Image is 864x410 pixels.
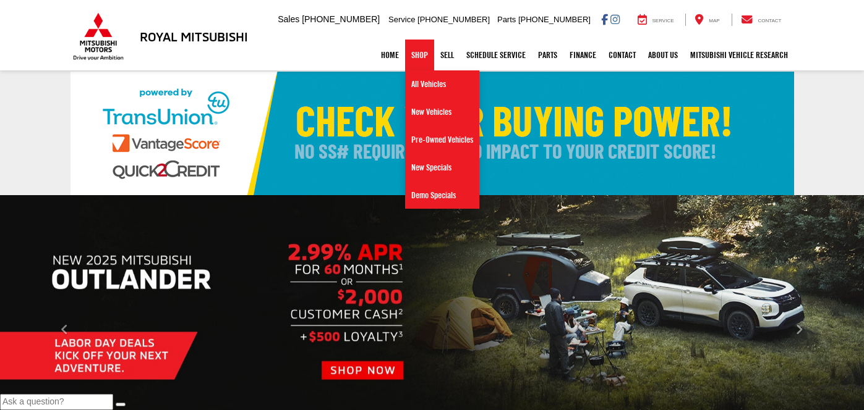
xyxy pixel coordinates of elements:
img: Check Your Buying Power [71,72,794,195]
span: [PHONE_NUMBER] [518,15,591,24]
a: Shop [405,40,434,70]
span: Contact [758,18,781,23]
span: [PHONE_NUMBER] [417,15,490,24]
a: Pre-Owned Vehicles [405,126,479,154]
a: About Us [642,40,684,70]
a: Contact [732,14,791,26]
img: Mitsubishi [71,12,126,61]
a: Facebook: Click to visit our Facebook page [601,14,608,24]
span: Sales [278,14,299,24]
a: Sell [434,40,460,70]
a: Instagram: Click to visit our Instagram page [610,14,620,24]
a: Contact [602,40,642,70]
a: Finance [563,40,602,70]
span: Map [709,18,719,23]
a: Demo Specials [405,182,479,209]
a: Parts: Opens in a new tab [532,40,563,70]
a: All Vehicles [405,70,479,98]
a: New Specials [405,154,479,182]
a: Schedule Service: Opens in a new tab [460,40,532,70]
span: Service [388,15,415,24]
a: Home [375,40,405,70]
a: Map [685,14,729,26]
span: [PHONE_NUMBER] [302,14,380,24]
span: Parts [497,15,516,24]
a: Service [628,14,683,26]
span: Service [652,18,674,23]
h3: Royal Mitsubishi [140,30,248,43]
a: New Vehicles [405,98,479,126]
a: Mitsubishi Vehicle Research [684,40,794,70]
